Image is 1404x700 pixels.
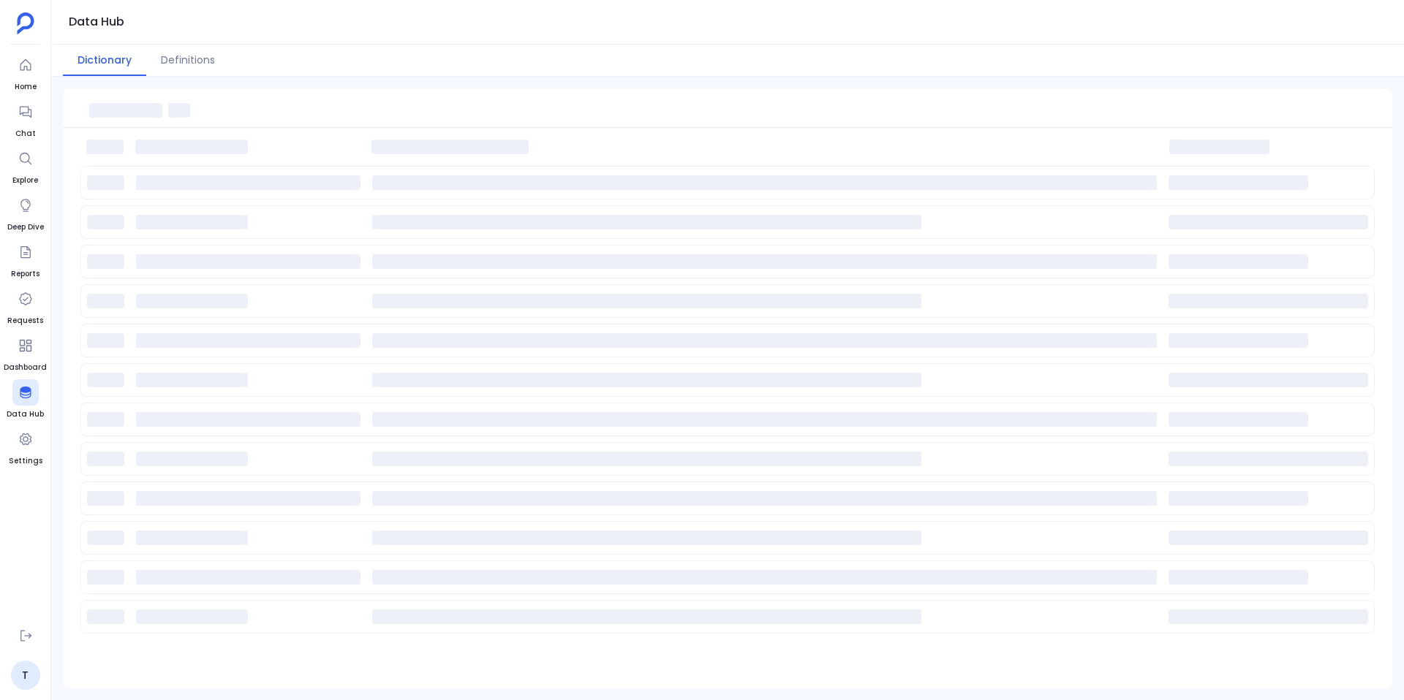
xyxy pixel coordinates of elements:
a: Explore [12,145,39,186]
span: Requests [7,315,43,327]
span: Explore [12,175,39,186]
a: Deep Dive [7,192,44,233]
a: Dashboard [4,332,47,373]
button: Dictionary [63,45,146,76]
span: Deep Dive [7,221,44,233]
span: Settings [9,455,42,467]
a: Chat [12,99,39,140]
h1: Data Hub [69,12,124,32]
a: Requests [7,286,43,327]
button: Definitions [146,45,230,76]
a: Reports [11,239,39,280]
a: Home [12,52,39,93]
span: Data Hub [7,408,44,420]
span: Chat [12,128,39,140]
a: Data Hub [7,379,44,420]
span: Dashboard [4,362,47,373]
img: petavue logo [17,12,34,34]
a: Settings [9,426,42,467]
span: Home [12,81,39,93]
a: T [11,661,40,690]
span: Reports [11,268,39,280]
